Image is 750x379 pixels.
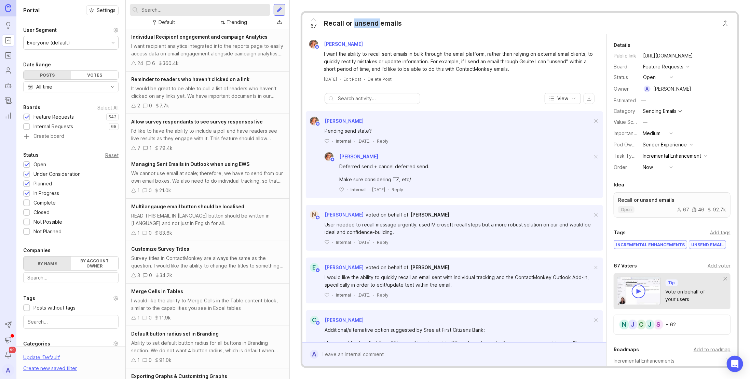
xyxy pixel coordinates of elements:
div: · [388,187,389,193]
div: Feature Requests [33,113,74,121]
div: Vote on behalf of your users [666,288,724,303]
div: 1 [137,314,140,322]
div: User needed to recall message urgently; used Microsoft recall steps but a more robust solution on... [325,221,592,236]
div: 21.0k [159,187,171,194]
div: Internal [336,138,351,144]
div: Tags [23,294,35,302]
a: Individual Recipient engagement and campaign AnalyticsI want recipient analytics integrated into ... [126,29,289,71]
div: 360.4k [163,60,179,67]
div: 83.6k [159,229,172,237]
div: · [373,138,374,144]
a: Allow survey respondants to see survey responses liveI'd like to have the ability to include a po... [126,114,289,156]
div: · [332,138,333,144]
div: voted on behalf of [366,264,408,271]
span: Default button radius set in Branding [131,331,219,337]
div: 0 [149,229,152,237]
div: Idea [614,181,624,189]
time: [DATE] [357,292,370,298]
p: Tip [668,280,675,286]
img: Bronwen W [308,117,321,126]
div: Categories [23,340,50,348]
div: 1 [149,144,152,152]
div: Date Range [23,61,51,69]
div: Now [643,164,653,171]
a: Ideas [2,19,14,31]
div: 79.4k [159,144,173,152]
label: Importance [614,130,639,136]
div: Posts without tags [33,304,76,312]
div: 24 [137,60,143,67]
div: I would like the ability to Merge Cells in the Table content block, similar to the capabilities y... [131,297,284,312]
input: Search... [28,318,114,326]
div: Survey titles in ContactMonkey are always the same as the question. I would like the ability to c... [131,254,284,270]
div: We cannot use email at scale; therefore, we have to send from our own email boxes. We also need t... [131,170,284,185]
p: 543 [108,114,117,120]
div: Not Possible [33,218,62,226]
div: · [354,239,355,245]
span: [PERSON_NAME] [325,118,364,124]
span: Settings [97,7,115,14]
div: + 62 [666,322,676,327]
div: I would like the ability to quickly recall an email sent with Individual tracking and the Contact... [325,274,592,289]
div: It would be great to be able to pull a list of readers who haven't clicked on any links yet. We h... [131,85,284,100]
div: A [644,86,651,92]
div: Default [159,18,175,26]
div: · [373,239,374,245]
label: By account owner [71,257,119,270]
time: [DATE] [357,139,370,144]
div: 6 [152,60,155,67]
div: Sending Emails [643,109,677,114]
a: Customize Survey TitlesSurvey titles in ContactMonkey are always the same as the question. I woul... [126,241,289,284]
div: Internal Requests [33,123,73,130]
div: Under Consideration [33,170,81,178]
a: [DATE] [324,76,337,82]
label: Order [614,164,627,170]
a: Recall or unsend emailsopen674692.7k [614,192,731,218]
div: · [368,187,369,193]
a: Incremental Enhancements [614,357,674,365]
div: 34.2k [160,272,172,279]
input: Search... [141,6,268,14]
button: A [2,364,14,376]
div: 0 [149,356,152,364]
span: [PERSON_NAME] [325,212,364,218]
div: 92.7k [707,207,726,212]
span: Merge Cells in Tables [131,288,183,294]
a: Autopilot [2,79,14,92]
div: Reply [377,292,388,298]
a: [PERSON_NAME] [410,211,449,219]
div: 1 [137,229,140,237]
div: — [639,96,648,105]
div: 91.0k [159,356,172,364]
div: Deferred send + cancel deferred send. [339,163,592,170]
div: Closed [33,209,50,216]
button: Close button [719,16,732,30]
div: · [347,187,348,193]
div: · [354,292,355,298]
img: member badge [330,157,335,162]
div: I'd like to have the ability to include a poll and have readers see live results as they engage w... [131,127,284,142]
span: 99 [9,347,16,353]
button: Settings [86,5,119,15]
a: Changelog [2,94,14,107]
a: Merge Cells in TablesI would like the ability to Merge Cells in the Table content block, similar ... [126,284,289,326]
a: E[PERSON_NAME] [306,263,364,272]
a: Multilangauge email button should be localisedREAD THIS EMAIL IN [LANGUAGE] button should be writ... [126,199,289,241]
div: Have a notification that flags "This email is going out to XX number of people. Are you sure you ... [325,339,592,347]
p: open [621,207,632,212]
a: Portal [2,34,14,47]
div: Open [33,161,46,168]
span: Customize Survey Titles [131,246,189,252]
div: 11.9k [159,314,171,322]
img: member badge [315,44,320,50]
a: Bronwen W[PERSON_NAME] [306,117,364,126]
span: [PERSON_NAME] [339,154,378,159]
div: S [653,319,664,330]
div: A [310,350,318,359]
div: [PERSON_NAME] [653,85,691,93]
div: 1 [137,187,140,194]
span: Allow survey respondants to see survey responses live [131,119,263,125]
div: 67 [677,207,689,212]
div: 0 [149,102,152,109]
div: 46 [692,207,704,212]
